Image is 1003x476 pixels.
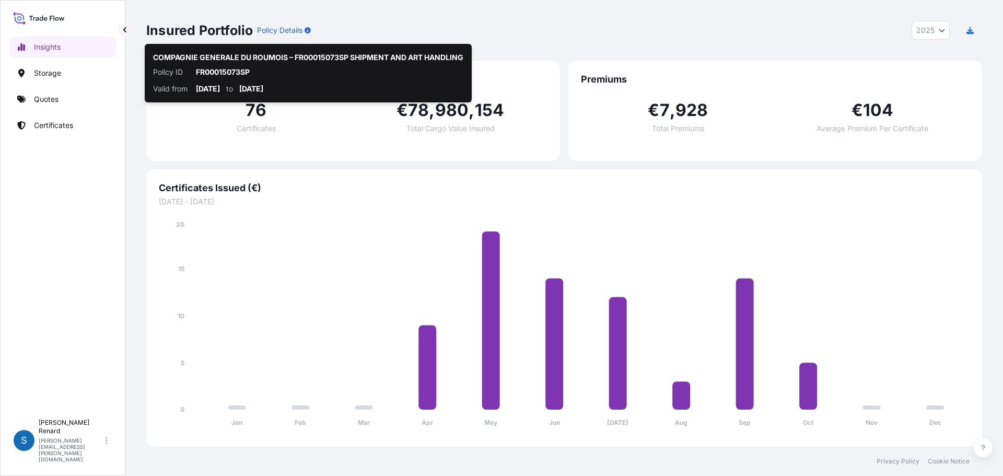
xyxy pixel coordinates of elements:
span: Average Premium Per Certificate [817,125,928,132]
span: Certificates Issued (€) [159,182,970,194]
p: Policy ID [153,67,190,77]
span: 980 [435,102,469,119]
tspan: Aug [675,419,687,426]
p: [DATE] [196,84,220,94]
tspan: Dec [929,419,941,426]
span: S [21,435,27,446]
tspan: Sep [739,419,751,426]
span: [DATE] - [DATE] [159,196,970,207]
span: Certificates [237,125,276,132]
p: COMPAGNIE GENERALE DU ROUMOIS – FR00015073SP SHIPMENT AND ART HANDLING [153,52,463,63]
p: Storage [34,68,61,78]
p: Insights [34,42,61,52]
tspan: 10 [178,312,184,320]
p: FR00015073SP [196,67,463,77]
span: € [396,102,408,119]
tspan: 15 [178,265,184,273]
span: Total Cargo Value Insured [406,125,495,132]
span: , [429,102,435,119]
p: [DATE] [239,84,263,94]
tspan: May [484,419,498,426]
button: Year Selector [912,21,950,40]
a: Insights [9,37,116,57]
a: Certificates [9,115,116,136]
tspan: 20 [176,220,184,228]
span: 2025 [916,25,935,36]
tspan: Oct [803,419,814,426]
span: 76 [246,102,266,119]
a: Storage [9,63,116,84]
tspan: Jan [231,419,242,426]
p: [PERSON_NAME][EMAIL_ADDRESS][PERSON_NAME][DOMAIN_NAME] [39,437,103,462]
span: 928 [675,102,708,119]
span: , [469,102,474,119]
tspan: Nov [866,419,878,426]
span: Total Premiums [652,125,704,132]
a: Cookie Notice [928,457,970,466]
span: , [670,102,675,119]
span: € [852,102,863,119]
span: Premiums [581,73,970,86]
p: Quotes [34,94,59,105]
p: to [226,84,233,94]
span: 7 [660,102,670,119]
tspan: 5 [181,359,184,367]
span: € [648,102,659,119]
a: Quotes [9,89,116,110]
p: Certificates [34,120,73,131]
tspan: 0 [180,405,184,413]
p: Valid from [153,84,190,94]
span: 104 [863,102,894,119]
p: [PERSON_NAME] Renard [39,419,103,435]
tspan: [DATE] [607,419,628,426]
span: 154 [475,102,505,119]
tspan: Apr [422,419,433,426]
tspan: Mar [358,419,370,426]
tspan: Feb [295,419,306,426]
a: Privacy Policy [877,457,919,466]
span: 78 [408,102,429,119]
p: Policy Details [257,25,302,36]
tspan: Jun [549,419,560,426]
p: Insured Portfolio [146,22,253,39]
